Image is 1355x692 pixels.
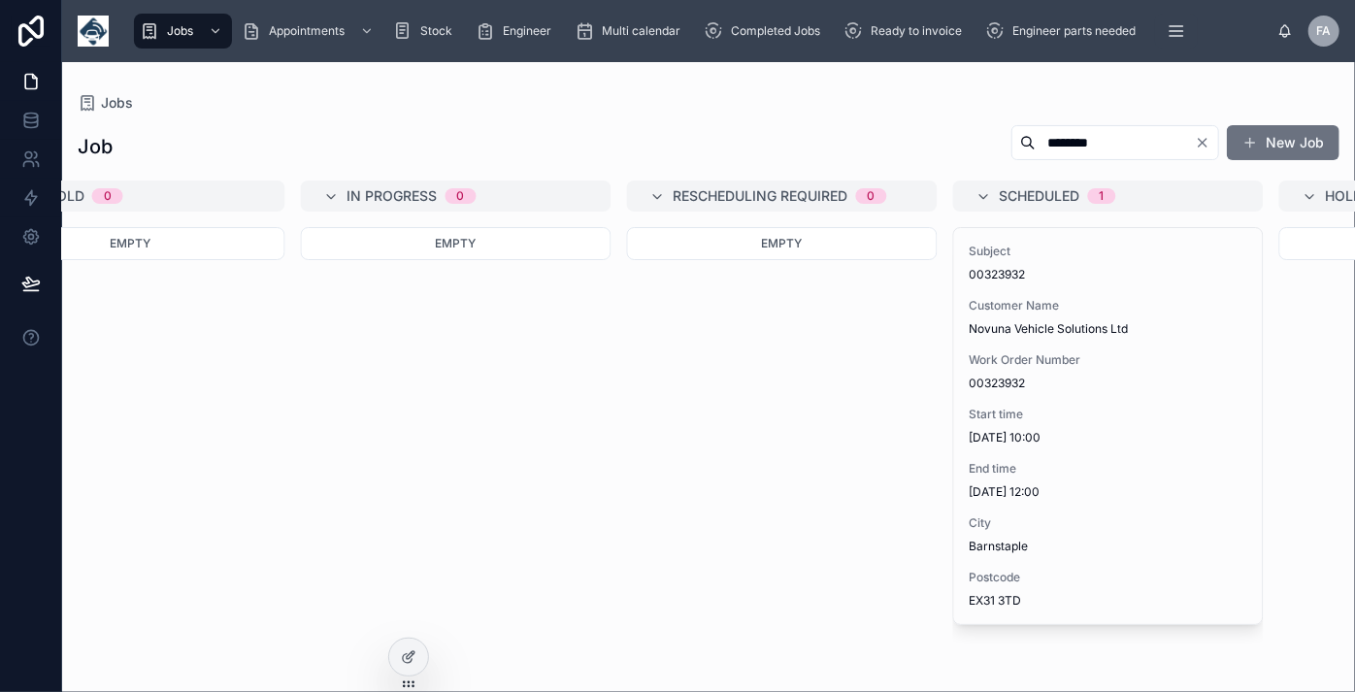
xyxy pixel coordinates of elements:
span: Stock [420,23,452,39]
span: 00323932 [970,267,1247,282]
a: Subject00323932Customer NameNovuna Vehicle Solutions LtdWork Order Number00323932Start time[DATE]... [953,227,1264,625]
span: Engineer [503,23,551,39]
span: Empty [110,236,150,250]
div: 0 [457,188,465,204]
h1: Job [78,133,113,160]
div: scrollable content [124,10,1277,52]
a: Ready to invoice [838,14,975,49]
span: Scheduled [1000,186,1080,206]
span: Start time [970,407,1247,422]
a: Stock [387,14,466,49]
span: End time [970,461,1247,477]
span: Ready to invoice [871,23,962,39]
span: In progress [347,186,438,206]
div: 0 [104,188,112,204]
span: EX31 3TD [970,593,1247,609]
div: 1 [1100,188,1105,204]
span: Jobs [101,93,133,113]
a: Jobs [134,14,232,49]
a: Jobs [78,93,133,113]
button: Clear [1195,135,1218,150]
span: Completed Jobs [731,23,820,39]
a: Engineer parts needed [979,14,1149,49]
span: Novuna Vehicle Solutions Ltd [970,321,1247,337]
button: New Job [1227,125,1339,160]
span: Postcode [970,570,1247,585]
span: City [970,515,1247,531]
span: Appointments [269,23,345,39]
span: [DATE] 12:00 [970,484,1247,500]
span: Engineer parts needed [1012,23,1136,39]
span: 00323932 [970,376,1247,391]
span: [DATE] 10:00 [970,430,1247,445]
a: Completed Jobs [698,14,834,49]
span: Multi calendar [602,23,680,39]
span: Subject [970,244,1247,259]
a: Appointments [236,14,383,49]
span: Empty [762,236,803,250]
span: Empty [436,236,477,250]
span: Jobs [167,23,193,39]
span: Rescheduling Required [674,186,848,206]
img: App logo [78,16,109,47]
div: 0 [868,188,876,204]
span: Work Order Number [970,352,1247,368]
a: Multi calendar [569,14,694,49]
a: Engineer [470,14,565,49]
span: FA [1317,23,1332,39]
span: Customer Name [970,298,1247,313]
span: Barnstaple [970,539,1247,554]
